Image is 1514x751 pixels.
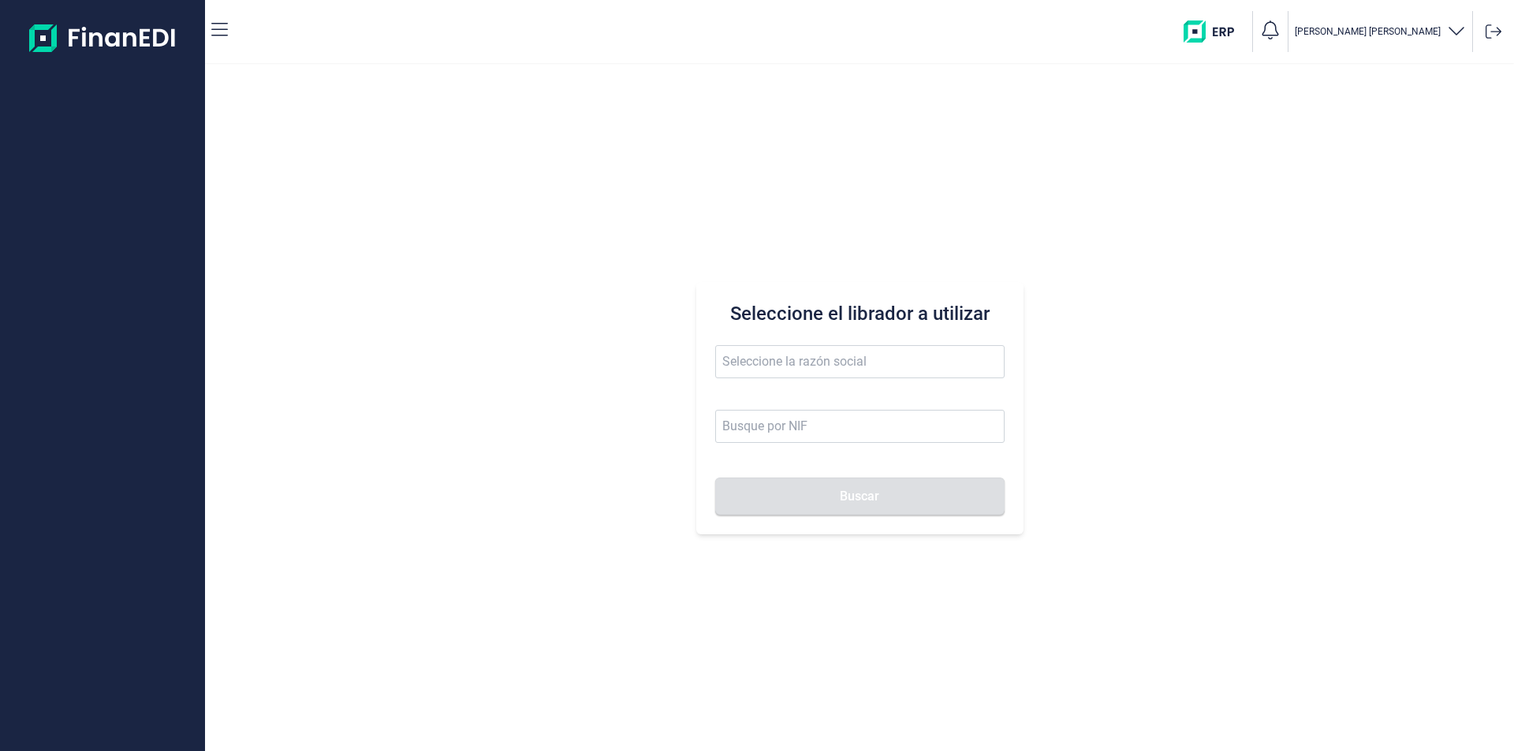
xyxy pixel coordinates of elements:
[840,490,879,502] span: Buscar
[1295,20,1466,43] button: [PERSON_NAME] [PERSON_NAME]
[1295,25,1441,38] p: [PERSON_NAME] [PERSON_NAME]
[29,13,177,63] img: Logo de aplicación
[715,301,1005,326] h3: Seleccione el librador a utilizar
[1184,20,1246,43] img: erp
[715,345,1005,378] input: Seleccione la razón social
[715,478,1005,515] button: Buscar
[715,410,1005,443] input: Busque por NIF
